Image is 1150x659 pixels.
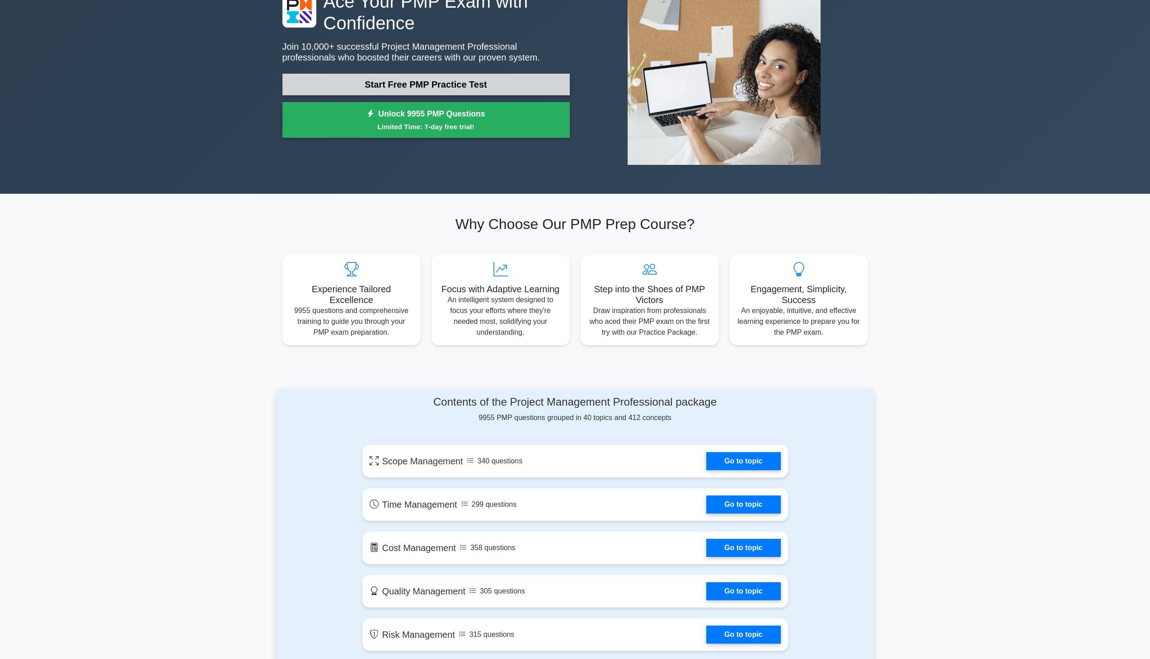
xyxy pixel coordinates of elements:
[737,284,861,305] h5: Engagement, Simplicity, Success
[706,495,780,514] a: Go to topic
[282,41,570,63] p: Join 10,000+ successful Project Management Professional professionals who boosted their careers w...
[362,396,788,409] h4: Contents of the Project Management Professional package
[282,74,570,95] a: Start Free PMP Practice Test
[290,305,413,338] p: 9955 questions and comprehensive training to guide you through your PMP exam preparation.
[282,215,868,233] h2: Why Choose Our PMP Prep Course?
[706,582,780,600] a: Go to topic
[290,284,413,305] h5: Experience Tailored Excellence
[706,626,780,644] a: Go to topic
[439,294,563,338] p: An intelligent system designed to focus your efforts where they're needed most, solidifying your ...
[588,284,712,305] h5: Step into the Shoes of PMP Victors
[294,122,559,132] small: Limited Time: 7-day free trial!
[282,102,570,138] a: Unlock 9955 PMP QuestionsLimited Time: 7-day free trial!
[706,452,780,470] a: Go to topic
[439,284,563,294] h5: Focus with Adaptive Learning
[737,305,861,338] p: An enjoyable, intuitive, and effective learning experience to prepare you for the PMP exam.
[362,396,788,423] div: 9955 PMP questions grouped in 40 topics and 412 concepts
[588,305,712,338] p: Draw inspiration from professionals who aced their PMP exam on the first try with our Practice Pa...
[706,539,780,557] a: Go to topic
